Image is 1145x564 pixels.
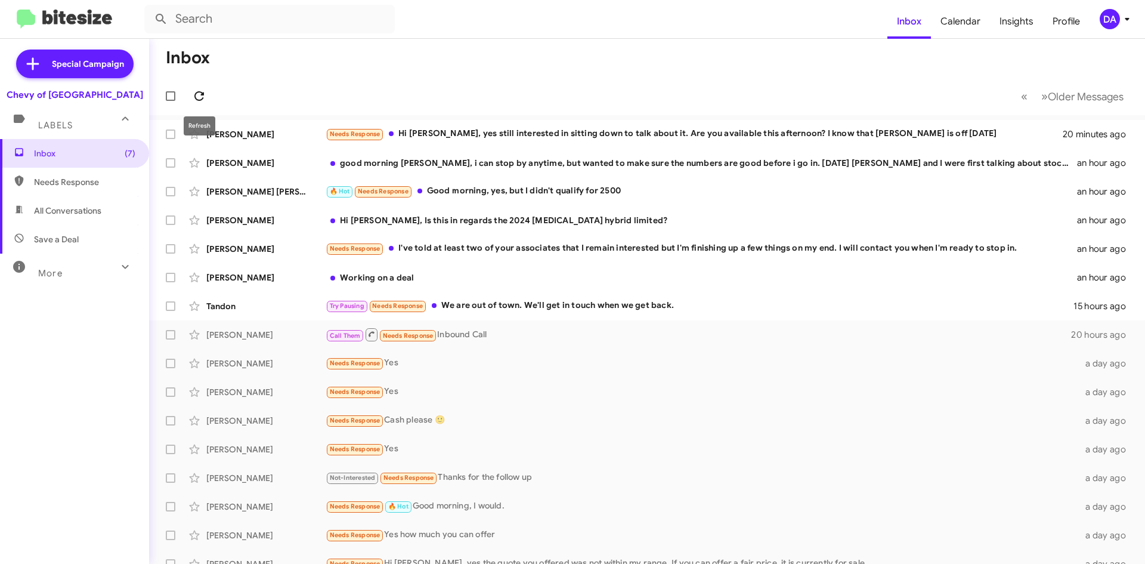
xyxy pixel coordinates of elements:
span: Needs Response [330,503,380,510]
div: a day ago [1078,472,1135,484]
div: Thanks for the follow up [326,471,1078,485]
span: » [1041,89,1048,104]
div: Good morning, yes, but I didn't qualify for 2500 [326,184,1077,198]
span: All Conversations [34,205,101,217]
div: [PERSON_NAME] [206,272,326,283]
span: 🔥 Hot [388,503,409,510]
div: [PERSON_NAME] [206,357,326,369]
div: a day ago [1078,529,1135,541]
span: More [38,268,63,279]
span: Needs Response [383,474,434,482]
div: Yes [326,385,1078,399]
span: Needs Response [383,332,434,340]
span: Needs Response [330,245,380,252]
div: Cash please 🙂 [326,414,1078,427]
span: Older Messages [1048,90,1124,103]
div: DA [1100,9,1120,29]
span: Needs Response [330,417,380,424]
div: [PERSON_NAME] [206,214,326,226]
div: I've told at least two of your associates that I remain interested but I'm finishing up a few thi... [326,242,1077,255]
input: Search [144,5,395,33]
div: Good morning, I would. [326,500,1078,513]
span: Labels [38,120,73,131]
div: We are out of town. We'll get in touch when we get back. [326,299,1073,313]
div: an hour ago [1077,157,1135,169]
span: Needs Response [330,359,380,367]
div: an hour ago [1077,243,1135,255]
span: Needs Response [372,302,423,310]
span: Needs Response [358,187,409,195]
div: 15 hours ago [1073,300,1135,312]
div: [PERSON_NAME] [206,157,326,169]
a: Special Campaign [16,50,134,78]
div: a day ago [1078,501,1135,513]
span: Not-Interested [330,474,376,482]
div: good morning [PERSON_NAME], i can stop by anytime, but wanted to make sure the numbers are good b... [326,157,1077,169]
button: Next [1034,84,1131,109]
span: Needs Response [330,445,380,453]
span: (7) [125,147,135,159]
div: [PERSON_NAME] [206,501,326,513]
span: 🔥 Hot [330,187,350,195]
div: a day ago [1078,415,1135,427]
span: Special Campaign [52,58,124,70]
div: Yes [326,356,1078,370]
nav: Page navigation example [1014,84,1131,109]
span: Save a Deal [34,233,79,245]
span: Needs Response [330,130,380,138]
span: Needs Response [34,176,135,188]
div: Working on a deal [326,272,1077,283]
div: a day ago [1078,386,1135,398]
div: [PERSON_NAME] [206,443,326,455]
a: Inbox [887,4,931,39]
div: [PERSON_NAME] [206,243,326,255]
div: Hi [PERSON_NAME], yes still interested in sitting down to talk about it. Are you available this a... [326,127,1064,141]
span: Inbox [34,147,135,159]
div: Yes [326,442,1078,456]
a: Profile [1043,4,1090,39]
div: an hour ago [1077,214,1135,226]
div: a day ago [1078,443,1135,455]
span: Needs Response [330,388,380,396]
div: a day ago [1078,357,1135,369]
div: [PERSON_NAME] [206,329,326,341]
span: Needs Response [330,531,380,539]
div: Refresh [184,116,215,135]
span: « [1021,89,1028,104]
div: 20 minutes ago [1064,128,1135,140]
div: [PERSON_NAME] [206,386,326,398]
div: Inbound Call [326,327,1071,342]
div: 20 hours ago [1071,329,1135,341]
div: Tandon [206,300,326,312]
div: Hi [PERSON_NAME], Is this in regards the 2024 [MEDICAL_DATA] hybrid limited? [326,214,1077,226]
div: an hour ago [1077,186,1135,198]
h1: Inbox [166,48,210,67]
div: Chevy of [GEOGRAPHIC_DATA] [7,89,143,101]
button: Previous [1014,84,1035,109]
div: Yes how much you can offer [326,528,1078,542]
button: DA [1090,9,1132,29]
span: Try Pausing [330,302,364,310]
div: [PERSON_NAME] [206,128,326,140]
div: an hour ago [1077,272,1135,283]
a: Insights [990,4,1043,39]
div: [PERSON_NAME] [206,529,326,541]
span: Call Them [330,332,361,340]
div: [PERSON_NAME] [PERSON_NAME] [206,186,326,198]
div: [PERSON_NAME] [206,415,326,427]
div: [PERSON_NAME] [206,472,326,484]
a: Calendar [931,4,990,39]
